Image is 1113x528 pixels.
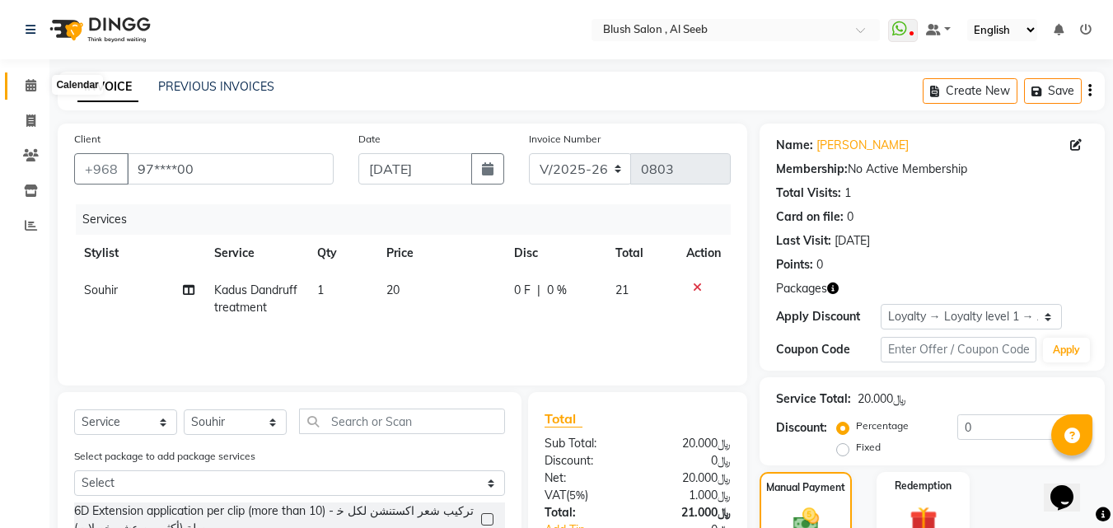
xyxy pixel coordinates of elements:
th: Qty [307,235,376,272]
label: Select package to add package services [74,449,255,464]
label: Client [74,132,101,147]
label: Redemption [895,479,952,493]
span: Kadus Dandruff treatment [214,283,297,315]
div: Card on file: [776,208,844,226]
button: Create New [923,78,1017,104]
span: 1 [317,283,324,297]
a: [PERSON_NAME] [816,137,909,154]
label: Invoice Number [529,132,601,147]
div: Apply Discount [776,308,880,325]
img: logo [42,7,155,53]
div: Discount: [532,452,638,470]
label: Date [358,132,381,147]
div: Last Visit: [776,232,831,250]
div: Points: [776,256,813,273]
label: Fixed [856,440,881,455]
div: [DATE] [835,232,870,250]
th: Stylist [74,235,204,272]
th: Disc [504,235,606,272]
div: Membership: [776,161,848,178]
div: ﷼1.000 [638,487,743,504]
th: Action [676,235,731,272]
div: ﷼0 [638,452,743,470]
div: ( ) [532,487,638,504]
div: ﷼21.000 [638,504,743,521]
div: Total: [532,504,638,521]
div: 0 [816,256,823,273]
span: Packages [776,280,827,297]
div: Calendar [52,75,102,95]
span: 20 [386,283,400,297]
span: 5% [569,488,585,502]
span: 0 % [547,282,567,299]
div: No Active Membership [776,161,1088,178]
div: ﷼20.000 [858,390,906,408]
span: 0 F [514,282,531,299]
div: Service Total: [776,390,851,408]
input: Enter Offer / Coupon Code [881,337,1036,362]
label: Manual Payment [766,480,845,495]
div: Sub Total: [532,435,638,452]
div: Coupon Code [776,341,880,358]
div: Name: [776,137,813,154]
button: Apply [1043,338,1090,362]
div: Net: [532,470,638,487]
button: Save [1024,78,1082,104]
div: Total Visits: [776,185,841,202]
span: VAT [545,488,566,502]
div: Services [76,204,743,235]
span: Souhir [84,283,118,297]
div: ﷼20.000 [638,435,743,452]
th: Service [204,235,308,272]
span: Total [545,410,582,428]
input: Search or Scan [299,409,505,434]
div: Discount: [776,419,827,437]
span: 21 [615,283,629,297]
th: Price [376,235,504,272]
span: | [537,282,540,299]
div: ﷼20.000 [638,470,743,487]
iframe: chat widget [1044,462,1097,512]
button: +968 [74,153,129,185]
div: 0 [847,208,853,226]
label: Percentage [856,418,909,433]
div: 1 [844,185,851,202]
input: Search by Name/Mobile/Email/Code [127,153,334,185]
th: Total [606,235,677,272]
a: PREVIOUS INVOICES [158,79,274,94]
